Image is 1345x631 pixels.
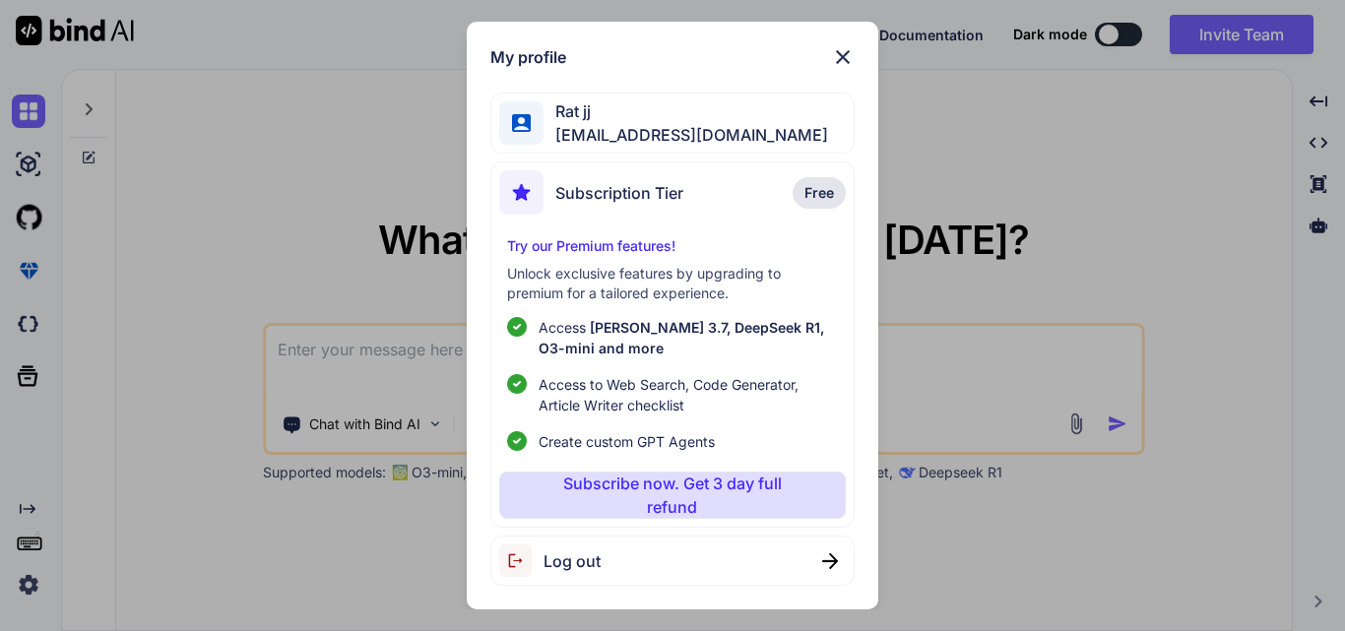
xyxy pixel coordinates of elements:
span: Log out [544,549,601,573]
span: Subscription Tier [555,181,683,205]
span: Free [804,183,834,203]
span: Rat jj [544,99,828,123]
img: checklist [507,317,527,337]
p: Unlock exclusive features by upgrading to premium for a tailored experience. [507,264,837,303]
h1: My profile [490,45,566,69]
span: [PERSON_NAME] 3.7, DeepSeek R1, O3-mini and more [539,319,824,356]
p: Try our Premium features! [507,236,837,256]
img: checklist [507,431,527,451]
img: logout [499,544,544,577]
span: Create custom GPT Agents [539,431,715,452]
span: [EMAIL_ADDRESS][DOMAIN_NAME] [544,123,828,147]
img: subscription [499,170,544,215]
p: Access [539,317,837,358]
span: Access to Web Search, Code Generator, Article Writer checklist [539,374,837,415]
img: close [822,553,838,569]
img: profile [512,114,531,133]
img: close [831,45,855,69]
p: Subscribe now. Get 3 day full refund [538,472,806,519]
button: Subscribe now. Get 3 day full refund [499,472,845,519]
img: checklist [507,374,527,394]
